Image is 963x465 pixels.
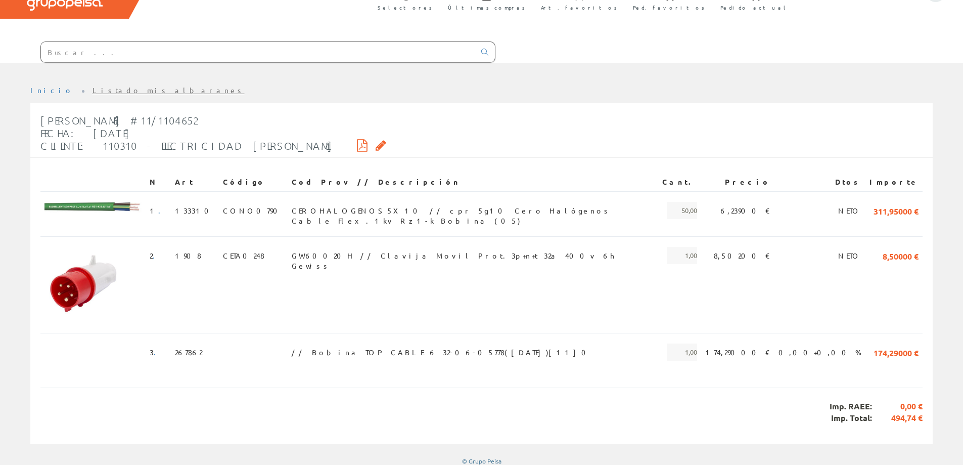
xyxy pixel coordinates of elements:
a: . [158,206,167,215]
span: NETO [838,247,861,264]
span: Pedido actual [720,3,789,13]
th: N [146,173,171,191]
span: Últimas compras [448,3,525,13]
span: 0,00 € [872,401,923,412]
span: Art. favoritos [541,3,617,13]
a: . [153,251,161,260]
i: Solicitar por email copia firmada [376,142,386,149]
input: Buscar ... [41,42,475,62]
span: Ped. favoritos [633,3,705,13]
span: 311,95000 € [874,202,919,219]
th: Importe [865,173,923,191]
span: // Bobina TOP CABLE 6 32-06-05778([DATE])[11]0 [292,344,592,361]
span: 0,00+0,00 % [778,344,861,361]
th: Art [171,173,219,191]
th: Precio [701,173,774,191]
span: GW60020H // Clavija Movil Prot.3p+n+t 32a 400v 6h Gewiss [292,247,654,264]
th: Cant. [658,173,701,191]
span: CETA0248 [223,247,264,264]
span: 494,74 € [872,412,923,424]
th: Código [219,173,288,191]
th: Cod Prov // Descripción [288,173,658,191]
span: Selectores [378,3,432,13]
span: 6,23900 € [720,202,770,219]
span: 174,29000 € [874,344,919,361]
span: 50,00 [667,202,697,219]
span: 174,29000 € [705,344,770,361]
i: Descargar PDF [357,142,368,149]
img: Foto artículo (150x150) [44,247,120,323]
span: 1,00 [667,247,697,264]
a: Listado mis albaranes [93,86,245,95]
span: 267862 [175,344,202,361]
th: Dtos [774,173,865,191]
span: 1 [150,202,167,219]
span: 133310 [175,202,215,219]
img: Foto artículo (192x22.231578947368) [44,202,142,213]
a: . [154,348,162,357]
span: 1,00 [667,344,697,361]
span: 1908 [175,247,201,264]
span: 2 [150,247,161,264]
span: CEROHALOGENOS5X10 // cpr 5g10 Cero Halógenos Cable Flex.1kv Rz1-k Bobina (05) [292,202,654,219]
span: NETO [838,202,861,219]
div: Imp. RAEE: Imp. Total: [40,388,923,437]
span: 8,50200 € [714,247,770,264]
a: Inicio [30,86,73,95]
span: CONO0790 [223,202,284,219]
span: 3 [150,344,162,361]
span: [PERSON_NAME] #11/1104652 Fecha: [DATE] Cliente: 110310 - ELECTRICIDAD [PERSON_NAME] [40,114,333,152]
span: 8,50000 € [883,247,919,264]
